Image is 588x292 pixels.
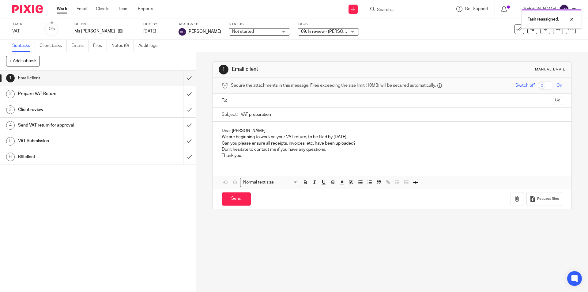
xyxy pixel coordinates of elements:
label: Status [229,22,290,27]
h1: Bill client [18,152,124,161]
div: 2 [6,90,15,98]
label: To: [222,97,228,104]
p: Task reassigned. [528,16,559,22]
label: Task [12,22,37,27]
span: Not started [232,29,254,34]
span: [PERSON_NAME] [187,28,221,35]
label: Subject: [222,112,238,118]
a: Team [119,6,129,12]
div: 1 [6,74,15,82]
label: Assignee [179,22,221,27]
a: Emails [71,40,89,52]
a: Subtasks [12,40,35,52]
button: Cc [553,96,562,105]
a: Email [77,6,87,12]
input: Send [222,192,251,206]
p: Thank you. [222,153,562,159]
img: Pixie [12,5,43,13]
a: Audit logs [138,40,162,52]
div: VAT [12,28,37,34]
a: Notes (0) [111,40,134,52]
h1: Client review [18,105,124,114]
span: Request files [537,196,559,201]
a: Client tasks [40,40,67,52]
div: 3 [6,105,15,114]
p: Don't hesitate to contact me if you have any questions. [222,146,562,153]
button: Request files [526,192,562,206]
p: Ms [PERSON_NAME] [74,28,115,34]
a: Files [93,40,107,52]
span: On [556,82,562,89]
small: /6 [51,28,55,31]
img: svg%3E [559,4,569,14]
input: Search for option [276,179,298,186]
h1: VAT Submission [18,136,124,146]
img: svg%3E [179,28,186,36]
p: We are beginning to work on your VAT return, to be filed by [DATE]. [222,134,562,140]
span: 09. In review - [PERSON_NAME] [301,29,362,34]
a: Clients [96,6,109,12]
div: 0 [49,25,55,32]
h1: Prepare VAT Return [18,89,124,98]
div: Manual email [535,67,565,72]
span: [DATE] [143,29,156,33]
h1: Email client [232,66,405,73]
span: Secure the attachments in this message. Files exceeding the size limit (10MB) will be secured aut... [231,82,436,89]
a: Reports [138,6,153,12]
div: Search for option [240,178,301,187]
span: Switch off [515,82,535,89]
div: 4 [6,121,15,130]
a: Work [57,6,67,12]
h1: Email client [18,74,124,83]
label: Due by [143,22,171,27]
span: Normal text size [242,179,275,186]
div: 5 [6,137,15,146]
h1: Send VAT return for approval [18,121,124,130]
div: 1 [219,65,228,74]
p: Dear [PERSON_NAME], [222,128,562,134]
label: Client [74,22,136,27]
p: Can you please ensure all receipts, invoices, etc. have been uploaded? [222,140,562,146]
div: 6 [6,153,15,161]
button: + Add subtask [6,56,40,66]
